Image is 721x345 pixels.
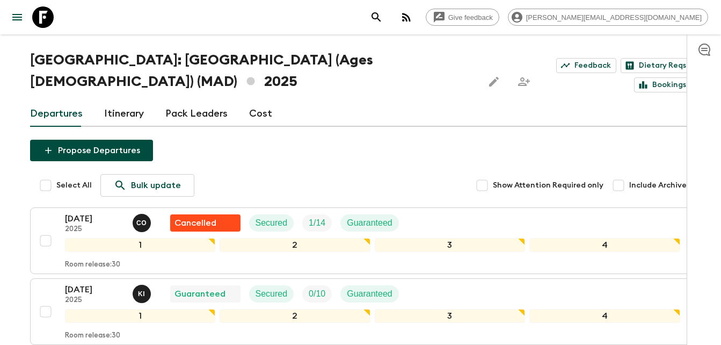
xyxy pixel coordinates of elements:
div: Flash Pack cancellation [170,214,241,232]
p: 1 / 14 [309,217,325,229]
a: Dietary Reqs [621,58,691,73]
p: Guaranteed [347,287,392,300]
div: 3 [375,238,526,252]
span: Give feedback [442,13,499,21]
span: Select All [56,180,92,191]
div: 4 [529,238,680,252]
p: C O [136,219,147,227]
div: 1 [65,238,216,252]
button: Propose Departures [30,140,153,161]
button: [DATE]2025Khaled IngriouiGuaranteedSecuredTrip FillGuaranteed1234Room release:30 [30,278,691,345]
p: 0 / 10 [309,287,325,300]
span: Include Archived [629,180,691,191]
button: CO [133,214,153,232]
p: Secured [256,217,288,229]
a: Give feedback [426,9,499,26]
p: [DATE] [65,212,124,225]
a: Cost [249,101,272,127]
p: Cancelled [174,217,216,229]
p: Guaranteed [174,287,225,300]
p: Room release: 30 [65,332,120,340]
button: Edit this itinerary [483,71,505,92]
div: 4 [529,309,680,323]
span: [PERSON_NAME][EMAIL_ADDRESS][DOMAIN_NAME] [520,13,708,21]
div: Secured [249,214,294,232]
p: Bulk update [131,179,181,192]
a: Bookings [634,77,691,92]
button: [DATE]2025Chama OuammiFlash Pack cancellationSecuredTrip FillGuaranteed1234Room release:30 [30,207,691,274]
a: Pack Leaders [165,101,228,127]
h1: [GEOGRAPHIC_DATA]: [GEOGRAPHIC_DATA] (Ages [DEMOGRAPHIC_DATA]) (MAD) 2025 [30,49,475,92]
button: search adventures [366,6,387,28]
p: 2025 [65,225,124,234]
span: Share this itinerary [513,71,535,92]
div: Trip Fill [302,214,332,232]
div: Secured [249,285,294,303]
span: Khaled Ingrioui [133,288,153,297]
p: Guaranteed [347,217,392,229]
a: Bulk update [100,174,194,197]
p: K I [138,290,145,298]
p: Secured [256,287,288,300]
a: Itinerary [104,101,144,127]
div: [PERSON_NAME][EMAIL_ADDRESS][DOMAIN_NAME] [508,9,708,26]
p: Room release: 30 [65,261,120,269]
div: 3 [375,309,526,323]
div: 2 [220,238,370,252]
p: [DATE] [65,283,124,296]
span: Show Attention Required only [493,180,603,191]
div: 2 [220,309,370,323]
a: Departures [30,101,83,127]
div: Trip Fill [302,285,332,303]
p: 2025 [65,296,124,305]
div: 1 [65,309,216,323]
button: menu [6,6,28,28]
span: Chama Ouammi [133,217,153,226]
a: Feedback [556,58,616,73]
button: KI [133,285,153,303]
